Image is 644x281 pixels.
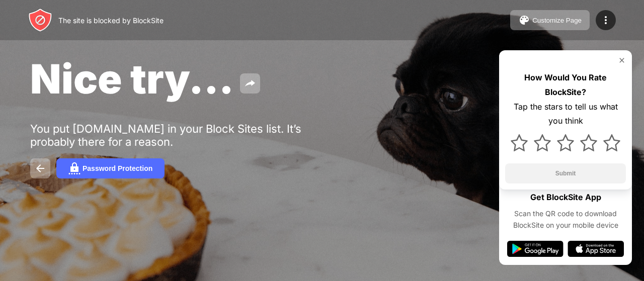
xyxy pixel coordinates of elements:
[603,134,620,151] img: star.svg
[511,134,528,151] img: star.svg
[600,14,612,26] img: menu-icon.svg
[580,134,597,151] img: star.svg
[568,241,624,257] img: app-store.svg
[505,70,626,100] div: How Would You Rate BlockSite?
[83,164,152,172] div: Password Protection
[505,163,626,183] button: Submit
[68,162,80,174] img: password.svg
[30,54,234,103] span: Nice try...
[28,8,52,32] img: header-logo.svg
[58,16,164,25] div: The site is blocked by BlockSite
[56,158,165,178] button: Password Protection
[532,17,582,24] div: Customize Page
[618,56,626,64] img: rate-us-close.svg
[534,134,551,151] img: star.svg
[557,134,574,151] img: star.svg
[510,10,590,30] button: Customize Page
[518,14,530,26] img: pallet.svg
[34,162,46,174] img: back.svg
[505,100,626,129] div: Tap the stars to tell us what you think
[244,77,256,89] img: share.svg
[507,241,563,257] img: google-play.svg
[30,122,341,148] div: You put [DOMAIN_NAME] in your Block Sites list. It’s probably there for a reason.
